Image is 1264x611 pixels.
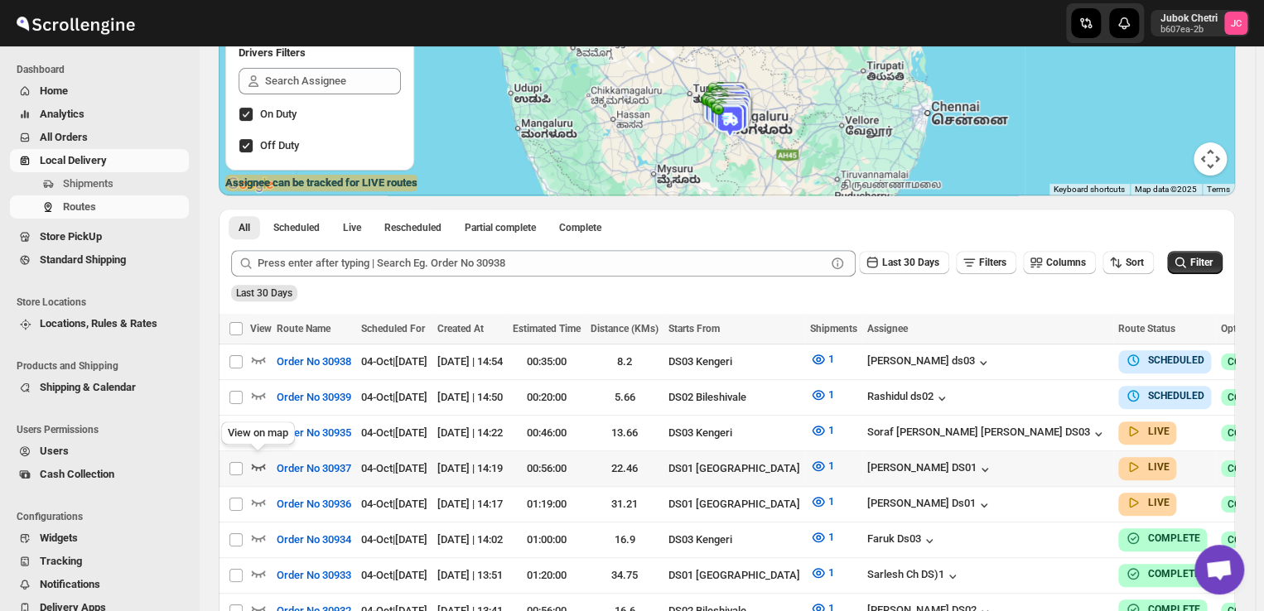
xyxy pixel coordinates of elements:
[437,496,503,512] div: [DATE] | 14:17
[10,195,189,219] button: Routes
[40,468,114,480] span: Cash Collection
[559,221,601,234] span: Complete
[10,312,189,335] button: Locations, Rules & Rates
[361,462,427,474] span: 04-Oct | [DATE]
[343,221,361,234] span: Live
[1148,354,1204,366] b: SCHEDULED
[1126,257,1144,268] span: Sort
[1118,323,1175,334] span: Route Status
[1046,257,1086,268] span: Columns
[10,463,189,486] button: Cash Collection
[800,382,844,408] button: 1
[10,550,189,573] button: Tracking
[361,426,427,439] span: 04-Oct | [DATE]
[361,498,427,510] span: 04-Oct | [DATE]
[591,496,659,512] div: 31.21
[882,257,939,268] span: Last 30 Days
[1148,426,1170,437] b: LIVE
[40,230,102,243] span: Store PickUp
[437,460,503,477] div: [DATE] | 14:19
[277,460,351,477] span: Order No 30937
[867,568,961,585] button: Sarlesh Ch DS)1
[867,461,993,478] button: [PERSON_NAME] DS01
[1207,185,1230,194] a: Terms (opens in new tab)
[10,376,189,399] button: Shipping & Calendar
[867,354,991,371] div: [PERSON_NAME] ds03
[277,354,351,370] span: Order No 30938
[17,359,191,373] span: Products and Shipping
[437,532,503,548] div: [DATE] | 14:02
[591,425,659,441] div: 13.66
[40,253,126,266] span: Standard Shipping
[361,391,427,403] span: 04-Oct | [DATE]
[668,460,800,477] div: DS01 [GEOGRAPHIC_DATA]
[867,532,938,549] button: Faruk Ds03
[40,317,157,330] span: Locations, Rules & Rates
[668,496,800,512] div: DS01 [GEOGRAPHIC_DATA]
[668,567,800,584] div: DS01 [GEOGRAPHIC_DATA]
[1148,390,1204,402] b: SCHEDULED
[513,567,581,584] div: 01:20:00
[63,200,96,213] span: Routes
[10,79,189,103] button: Home
[867,390,950,407] div: Rashidul ds02
[591,323,659,334] span: Distance (KMs)
[1135,185,1197,194] span: Map data ©2025
[265,68,401,94] input: Search Assignee
[223,174,277,195] a: Open this area in Google Maps (opens a new window)
[10,527,189,550] button: Widgets
[513,323,581,334] span: Estimated Time
[10,172,189,195] button: Shipments
[1148,532,1200,544] b: COMPLETE
[361,569,427,581] span: 04-Oct | [DATE]
[223,174,277,195] img: Google
[361,323,425,334] span: Scheduled For
[437,354,503,370] div: [DATE] | 14:54
[513,496,581,512] div: 01:19:00
[828,495,834,508] span: 1
[267,420,361,446] button: Order No 30935
[277,532,351,548] span: Order No 30934
[277,425,351,441] span: Order No 30935
[10,126,189,149] button: All Orders
[800,560,844,586] button: 1
[1160,12,1218,25] p: Jubok Chetri
[236,287,292,299] span: Last 30 Days
[277,323,330,334] span: Route Name
[260,108,297,120] span: On Duty
[828,566,834,579] span: 1
[40,555,82,567] span: Tracking
[267,491,361,517] button: Order No 30936
[1231,18,1242,29] text: JC
[277,567,351,584] span: Order No 30933
[867,426,1107,442] div: Soraf [PERSON_NAME] [PERSON_NAME] DS03
[1194,545,1244,594] div: Open chat
[384,221,441,234] span: Rescheduled
[668,323,720,334] span: Starts From
[867,497,992,513] div: [PERSON_NAME] Ds01
[1054,184,1125,195] button: Keyboard shortcuts
[591,389,659,406] div: 5.66
[1023,251,1096,274] button: Columns
[591,567,659,584] div: 34.75
[513,532,581,548] div: 01:00:00
[437,567,503,584] div: [DATE] | 13:51
[668,532,800,548] div: DS03 Kengeri
[40,381,136,393] span: Shipping & Calendar
[1148,568,1200,580] b: COMPLETE
[1125,423,1170,440] button: LIVE
[800,524,844,551] button: 1
[810,323,857,334] span: Shipments
[800,417,844,444] button: 1
[591,460,659,477] div: 22.46
[17,510,191,523] span: Configurations
[258,250,826,277] input: Press enter after typing | Search Eg. Order No 30938
[17,63,191,76] span: Dashboard
[40,131,88,143] span: All Orders
[668,389,800,406] div: DS02 Bileshivale
[40,154,107,166] span: Local Delivery
[437,389,503,406] div: [DATE] | 14:50
[828,388,834,401] span: 1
